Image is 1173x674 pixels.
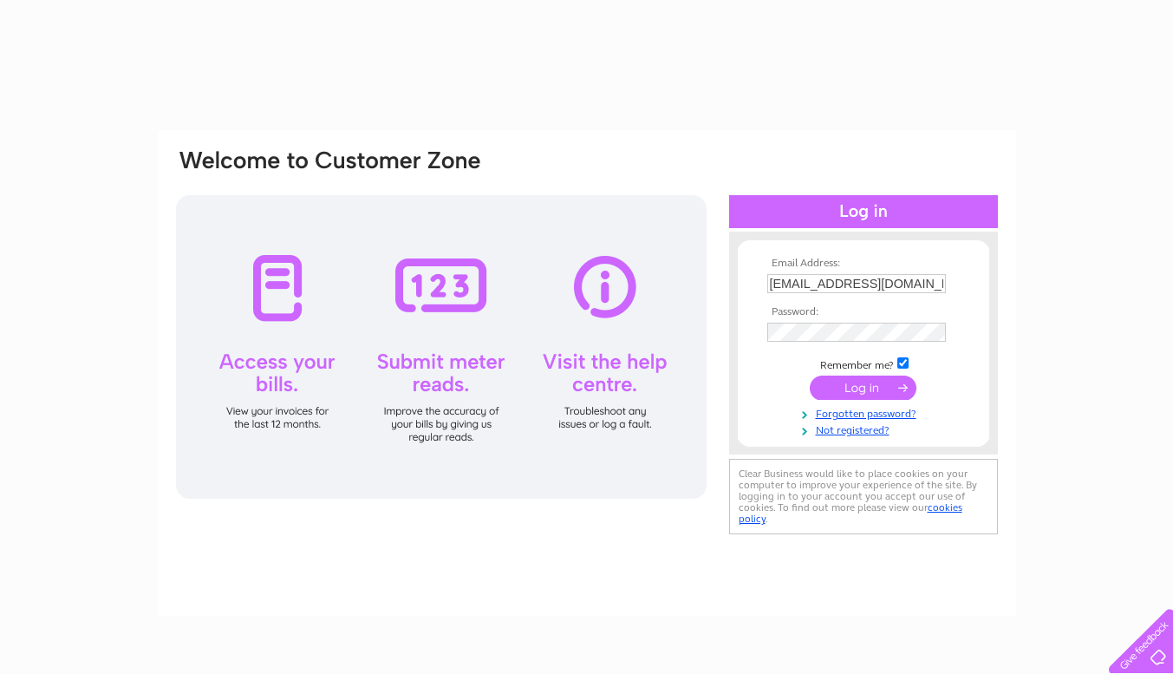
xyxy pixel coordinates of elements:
[763,258,964,270] th: Email Address:
[810,376,916,400] input: Submit
[763,355,964,372] td: Remember me?
[729,459,998,534] div: Clear Business would like to place cookies on your computer to improve your experience of the sit...
[763,306,964,318] th: Password:
[767,404,964,421] a: Forgotten password?
[767,421,964,437] a: Not registered?
[739,501,962,525] a: cookies policy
